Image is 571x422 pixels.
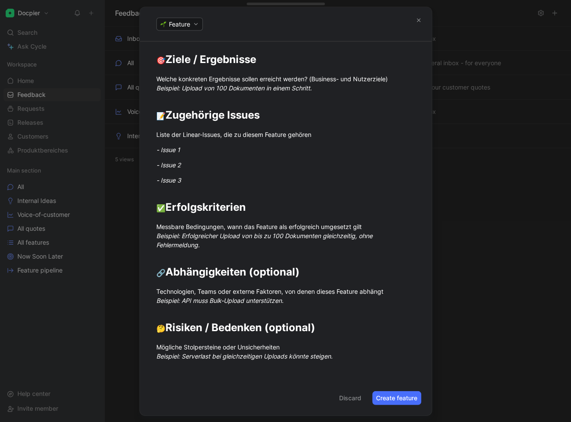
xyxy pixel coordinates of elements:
[156,232,374,248] em: Beispiel: Erfolgreicher Upload von bis zu 100 Dokumenten gleichzeitig, ohne Fehlermeldung.
[156,268,165,277] span: 🔗
[156,286,415,305] div: Technologien, Teams oder externe Faktoren, von denen dieses Feature abhängt
[156,222,415,249] div: Messbare Bedingungen, wann das Feature als erfolgreich umgesetzt gilt
[156,265,300,278] strong: Abhängigkeiten (optional)
[156,324,165,332] span: 🤔
[156,53,256,65] strong: Ziele / Ergebnisse
[156,130,415,139] div: Liste der Linear-Issues, die zu diesem Feature gehören
[156,176,181,183] em: - Issue 3
[156,111,165,120] span: 📝
[156,161,181,168] em: - Issue 2
[156,296,284,304] em: Beispiel: API muss Bulk-Upload unterstützen.
[160,21,166,27] img: 🌱
[335,391,365,405] button: Discard
[156,56,165,64] span: 🎯
[165,321,315,333] strong: Risiken / Bedenken (optional)
[372,391,421,405] button: Create feature
[156,342,415,360] div: Mögliche Stolpersteine oder Unsicherheiten
[156,74,415,92] div: Welche konkreten Ergebnisse sollen erreicht werden? (Business- und Nutzerziele)
[156,84,312,91] em: Beispiel: Upload von 100 Dokumenten in einem Schritt.
[156,203,165,212] span: ✅
[156,352,333,359] em: Beispiel: Serverlast bei gleichzeitigen Uploads könnte steigen.
[169,20,190,28] span: Feature
[165,200,246,213] strong: Erfolgskriterien
[156,108,260,121] strong: Zugehörige Issues
[156,146,180,153] em: - Issue 1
